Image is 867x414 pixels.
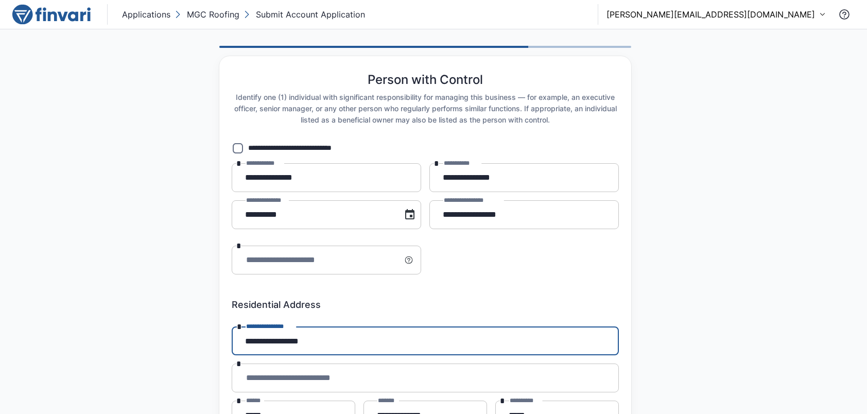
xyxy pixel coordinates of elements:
button: [PERSON_NAME][EMAIL_ADDRESS][DOMAIN_NAME] [606,8,826,21]
p: Applications [122,8,170,21]
p: [PERSON_NAME][EMAIL_ADDRESS][DOMAIN_NAME] [606,8,815,21]
h6: Identify one (1) individual with significant responsibility for managing this business — for exam... [232,92,619,126]
button: Applications [120,6,172,23]
button: Contact Support [834,4,855,25]
button: Submit Account Application [241,6,367,23]
h6: Residential Address [232,299,619,310]
button: MGC Roofing [172,6,241,23]
img: logo [12,4,91,25]
p: Submit Account Application [256,8,365,21]
button: Choose date, selected date is Sep 29, 1958 [400,204,420,225]
p: MGC Roofing [187,8,239,21]
h5: Person with Control [368,73,483,88]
